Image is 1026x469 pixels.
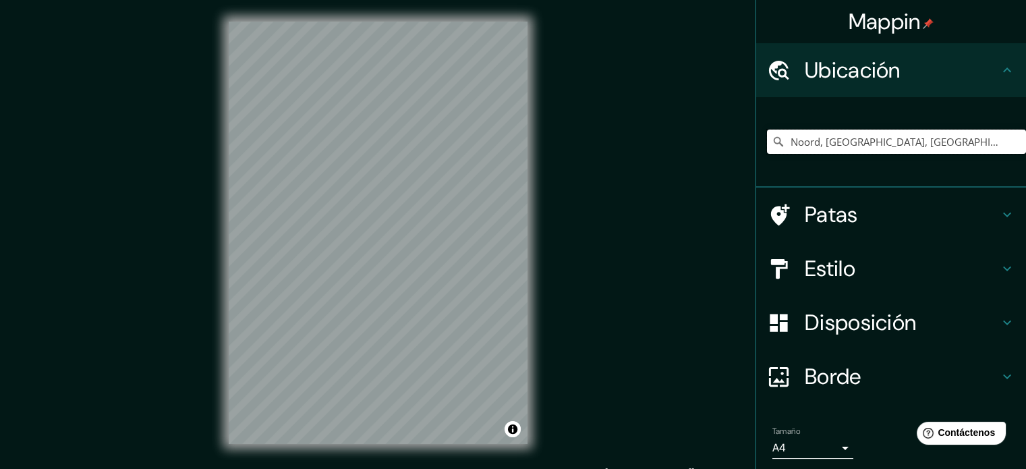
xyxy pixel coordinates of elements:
[805,362,861,391] font: Borde
[767,130,1026,154] input: Elige tu ciudad o zona
[505,421,521,437] button: Activar o desactivar atribución
[805,308,916,337] font: Disposición
[772,437,853,459] div: A4
[805,56,901,84] font: Ubicación
[756,296,1026,350] div: Disposición
[805,200,858,229] font: Patas
[923,18,934,29] img: pin-icon.png
[805,254,855,283] font: Estilo
[906,416,1011,454] iframe: Lanzador de widgets de ayuda
[756,43,1026,97] div: Ubicación
[849,7,921,36] font: Mappin
[229,22,528,444] canvas: Mapa
[756,242,1026,296] div: Estilo
[772,426,800,437] font: Tamaño
[756,350,1026,404] div: Borde
[756,188,1026,242] div: Patas
[772,441,786,455] font: A4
